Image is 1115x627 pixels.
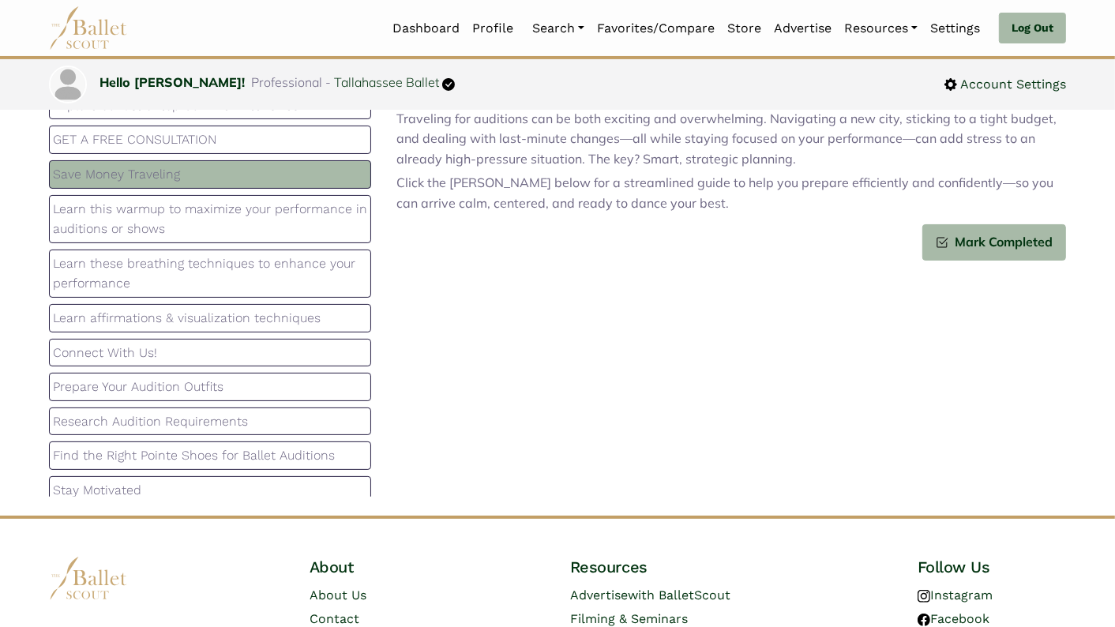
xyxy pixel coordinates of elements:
span: Mark Completed [948,232,1053,253]
p: Save Money Traveling [53,164,367,185]
a: Tallahassee Ballet [334,74,439,90]
a: Dashboard [386,12,466,45]
span: Account Settings [957,74,1066,95]
a: Advertise [768,12,838,45]
a: About Us [310,588,366,603]
p: Prepare Your Audition Outfits [53,377,367,397]
p: Stay Motivated [53,480,367,501]
a: Favorites/Compare [591,12,721,45]
a: Account Settings [944,74,1066,95]
p: Learn these breathing techniques to enhance your performance [53,253,367,294]
h4: Resources [570,557,805,577]
a: Resources [838,12,924,45]
p: Find the Right Pointe Shoes for Ballet Auditions [53,445,367,466]
span: Professional [251,74,322,90]
span: - [325,74,331,90]
p: Learn this warmup to maximize your performance in auditions or shows [53,199,367,239]
a: Settings [924,12,986,45]
a: Facebook [918,611,989,626]
span: Click the [PERSON_NAME] below for a streamlined guide to help you prepare efficiently and confide... [396,175,1053,211]
a: Profile [466,12,520,45]
a: Instagram [918,588,993,603]
a: Advertisewith BalletScout [570,588,730,603]
span: Traveling for auditions can be both exciting and overwhelming. Navigating a new city, sticking to... [396,111,1057,167]
p: GET A FREE CONSULTATION [53,130,367,150]
a: Store [721,12,768,45]
p: Connect With Us! [53,343,367,363]
a: Contact [310,611,359,626]
a: Hello [PERSON_NAME]! [99,74,245,90]
p: Learn affirmations & visualization techniques [53,308,367,329]
img: instagram logo [918,590,930,603]
h4: Follow Us [918,557,1066,577]
img: facebook logo [918,614,930,626]
h4: About [310,557,458,577]
img: logo [49,557,128,600]
img: profile picture [51,67,85,102]
a: Filming & Seminars [570,611,688,626]
span: with BalletScout [628,588,730,603]
a: Search [526,12,591,45]
p: Research Audition Requirements [53,411,367,432]
a: Log Out [999,13,1066,44]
